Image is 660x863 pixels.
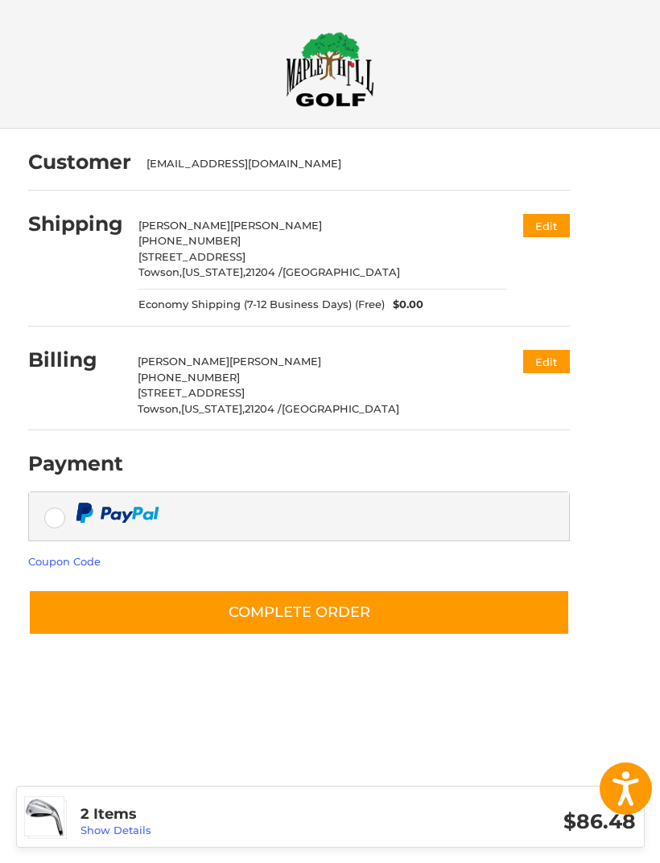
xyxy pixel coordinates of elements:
[523,350,570,373] button: Edit
[283,265,400,278] span: [GEOGRAPHIC_DATA]
[138,219,230,232] span: [PERSON_NAME]
[76,503,159,523] img: PayPal icon
[138,265,182,278] span: Towson,
[28,590,570,635] button: Complete order
[138,386,245,399] span: [STREET_ADDRESS]
[80,824,151,836] a: Show Details
[25,797,64,836] img: PowerBilt X-Grind Wedge
[385,297,423,313] span: $0.00
[28,347,122,372] h2: Billing
[146,156,554,172] div: [EMAIL_ADDRESS][DOMAIN_NAME]
[523,214,570,237] button: Edit
[138,355,229,368] span: [PERSON_NAME]
[181,402,245,415] span: [US_STATE],
[28,150,131,175] h2: Customer
[358,809,636,834] h3: $86.48
[80,805,358,824] h3: 2 Items
[28,451,123,476] h2: Payment
[229,355,321,368] span: [PERSON_NAME]
[282,402,399,415] span: [GEOGRAPHIC_DATA]
[138,234,241,247] span: [PHONE_NUMBER]
[245,265,283,278] span: 21204 /
[245,402,282,415] span: 21204 /
[230,219,322,232] span: [PERSON_NAME]
[28,555,101,568] a: Coupon Code
[138,371,240,384] span: [PHONE_NUMBER]
[138,250,245,263] span: [STREET_ADDRESS]
[138,297,385,313] span: Economy Shipping (7-12 Business Days) (Free)
[182,265,245,278] span: [US_STATE],
[28,212,123,236] h2: Shipping
[138,402,181,415] span: Towson,
[286,31,374,107] img: Maple Hill Golf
